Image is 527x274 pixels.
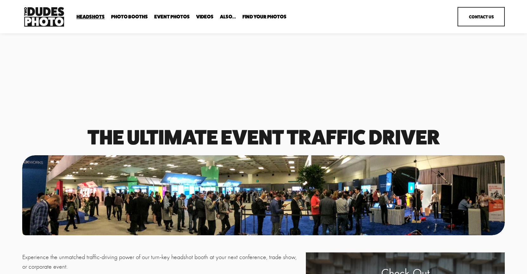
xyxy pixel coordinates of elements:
[111,14,148,19] span: Photo Booths
[22,128,505,146] h1: The Ultimate event traffic driver
[242,14,287,19] span: Find Your Photos
[242,14,287,20] a: folder dropdown
[111,14,148,20] a: folder dropdown
[458,7,505,27] a: Contact Us
[220,14,236,20] a: folder dropdown
[76,14,105,19] span: Headshots
[22,5,66,28] img: Two Dudes Photo | Headshots, Portraits &amp; Photo Booths
[154,14,190,20] a: Event Photos
[76,14,105,20] a: folder dropdown
[220,14,236,19] span: Also...
[22,252,302,271] p: Experience the unmatched traffic-driving power of our turn-key headshot booth at your next confer...
[196,14,214,20] a: Videos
